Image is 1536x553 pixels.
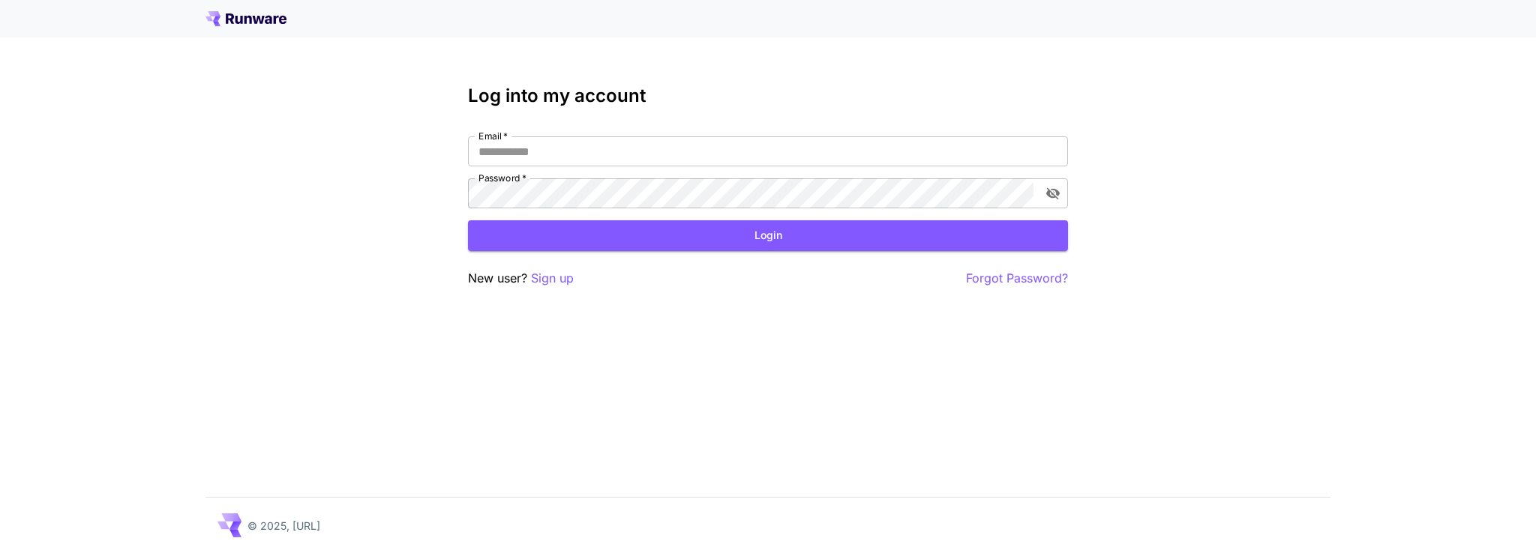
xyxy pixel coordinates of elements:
[468,269,574,288] p: New user?
[468,85,1068,106] h3: Log into my account
[478,130,508,142] label: Email
[247,518,320,534] p: © 2025, [URL]
[1039,180,1066,207] button: toggle password visibility
[966,269,1068,288] button: Forgot Password?
[468,220,1068,251] button: Login
[531,269,574,288] button: Sign up
[478,172,526,184] label: Password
